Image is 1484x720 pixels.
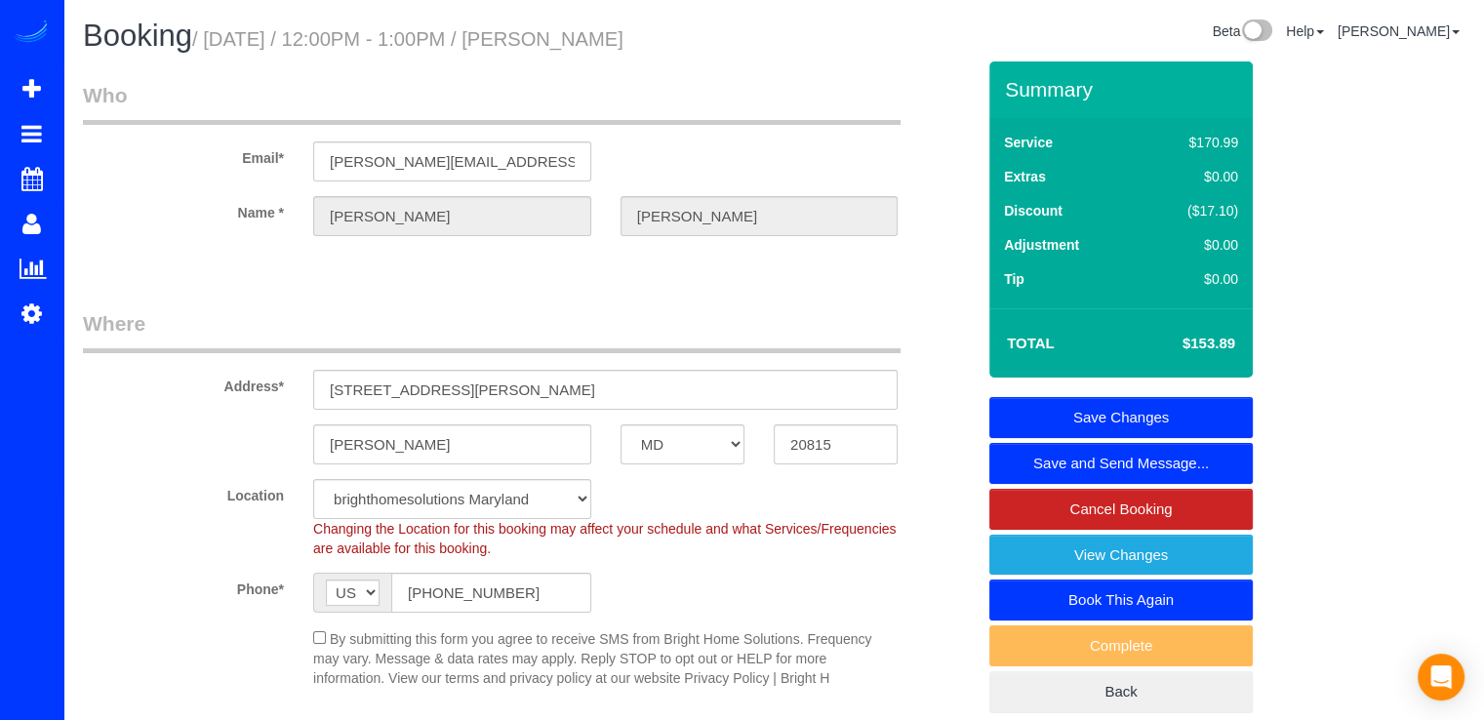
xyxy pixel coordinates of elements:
[1212,23,1272,39] a: Beta
[313,424,591,464] input: City*
[1286,23,1324,39] a: Help
[83,19,192,53] span: Booking
[1004,133,1053,152] label: Service
[1338,23,1460,39] a: [PERSON_NAME]
[1146,201,1238,220] div: ($17.10)
[621,196,899,236] input: Last Name*
[68,479,299,505] label: Location
[313,631,871,686] span: By submitting this form you agree to receive SMS from Bright Home Solutions. Frequency may vary. ...
[391,573,591,613] input: Phone*
[1146,133,1238,152] div: $170.99
[83,309,901,353] legend: Where
[989,580,1253,620] a: Book This Again
[1004,235,1079,255] label: Adjustment
[1146,269,1238,289] div: $0.00
[1240,20,1272,45] img: New interface
[1418,654,1464,700] div: Open Intercom Messenger
[1004,167,1046,186] label: Extras
[12,20,51,47] img: Automaid Logo
[68,141,299,168] label: Email*
[313,141,591,181] input: Email*
[192,28,623,50] small: / [DATE] / 12:00PM - 1:00PM / [PERSON_NAME]
[1004,201,1063,220] label: Discount
[313,196,591,236] input: First Name*
[989,489,1253,530] a: Cancel Booking
[774,424,898,464] input: Zip Code*
[1146,167,1238,186] div: $0.00
[68,196,299,222] label: Name *
[68,573,299,599] label: Phone*
[989,397,1253,438] a: Save Changes
[1124,336,1235,352] h4: $153.89
[989,671,1253,712] a: Back
[68,370,299,396] label: Address*
[313,521,896,556] span: Changing the Location for this booking may affect your schedule and what Services/Frequencies are...
[1005,78,1243,100] h3: Summary
[1004,269,1024,289] label: Tip
[989,535,1253,576] a: View Changes
[989,443,1253,484] a: Save and Send Message...
[83,81,901,125] legend: Who
[1146,235,1238,255] div: $0.00
[1007,335,1055,351] strong: Total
